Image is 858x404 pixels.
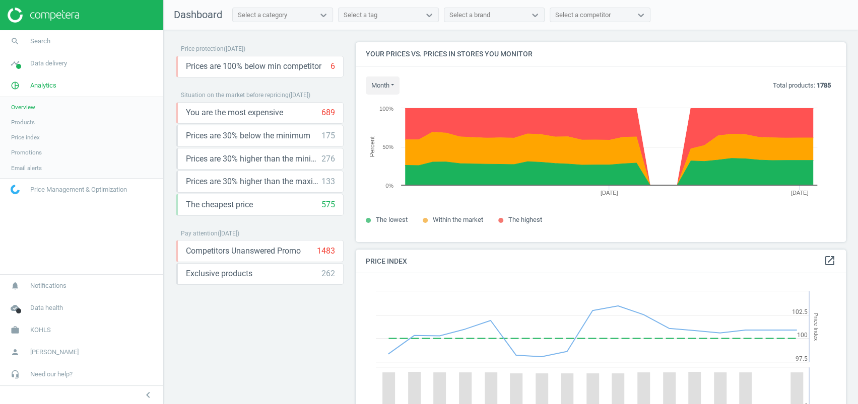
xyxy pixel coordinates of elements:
span: Search [30,37,50,46]
span: Analytics [30,81,56,90]
span: [PERSON_NAME] [30,348,79,357]
div: 6 [331,61,335,72]
text: 100 [797,332,808,339]
span: ( [DATE] ) [224,45,245,52]
button: month [366,76,400,95]
a: open_in_new [824,255,836,268]
text: 0% [385,183,393,189]
i: person [6,343,25,362]
img: wGWNvw8QSZomAAAAABJRU5ErkJggg== [11,185,20,194]
span: Exclusive products [186,268,252,279]
text: 102.5 [792,308,808,315]
i: work [6,320,25,340]
div: Select a brand [449,11,490,20]
div: Select a competitor [555,11,611,20]
text: 100% [379,106,393,112]
button: chevron_left [136,388,161,401]
i: timeline [6,54,25,73]
span: Data delivery [30,59,67,68]
div: 262 [321,268,335,279]
span: Price protection [181,45,224,52]
span: Overview [11,103,35,111]
tspan: Percent [369,136,376,157]
i: search [6,32,25,51]
i: headset_mic [6,365,25,384]
span: Dashboard [174,9,222,21]
span: Prices are 100% below min competitor [186,61,321,72]
div: 133 [321,176,335,187]
text: 50% [382,144,393,150]
span: Prices are 30% higher than the minimum [186,153,321,165]
i: notifications [6,276,25,295]
i: open_in_new [824,255,836,267]
div: Select a tag [344,11,377,20]
span: Price Management & Optimization [30,185,127,194]
span: Products [11,118,35,126]
tspan: Price Index [813,313,819,341]
span: Email alerts [11,164,42,172]
div: 175 [321,130,335,141]
span: ( [DATE] ) [289,92,310,99]
span: KOHLS [30,326,51,335]
b: 1785 [817,82,831,89]
span: Situation on the market before repricing [181,92,289,99]
span: Within the market [433,216,483,223]
p: Total products: [773,81,831,90]
div: 276 [321,153,335,165]
h4: Your prices vs. prices in stores you monitor [356,42,846,66]
tspan: [DATE] [601,190,618,196]
span: You are the most expensive [186,107,283,118]
div: 1483 [317,246,335,257]
span: Competitors Unanswered Promo [186,246,301,257]
span: Promotions [11,148,42,156]
span: Prices are 30% higher than the maximal [186,176,321,187]
div: 689 [321,107,335,118]
span: Pay attention [181,230,218,237]
div: Select a category [238,11,287,20]
div: 575 [321,199,335,210]
h4: Price Index [356,250,846,273]
span: ( [DATE] ) [218,230,239,237]
i: chevron_left [142,389,154,401]
span: The cheapest price [186,199,253,210]
tspan: [DATE] [791,190,809,196]
span: The highest [508,216,542,223]
span: Prices are 30% below the minimum [186,130,310,141]
span: Notifications [30,281,67,290]
span: Price index [11,133,40,141]
span: Data health [30,303,63,312]
img: ajHJNr6hYgQAAAAASUVORK5CYII= [8,8,79,23]
i: cloud_done [6,298,25,317]
text: 97.5 [796,355,808,362]
span: Need our help? [30,370,73,379]
i: pie_chart_outlined [6,76,25,95]
span: The lowest [376,216,408,223]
